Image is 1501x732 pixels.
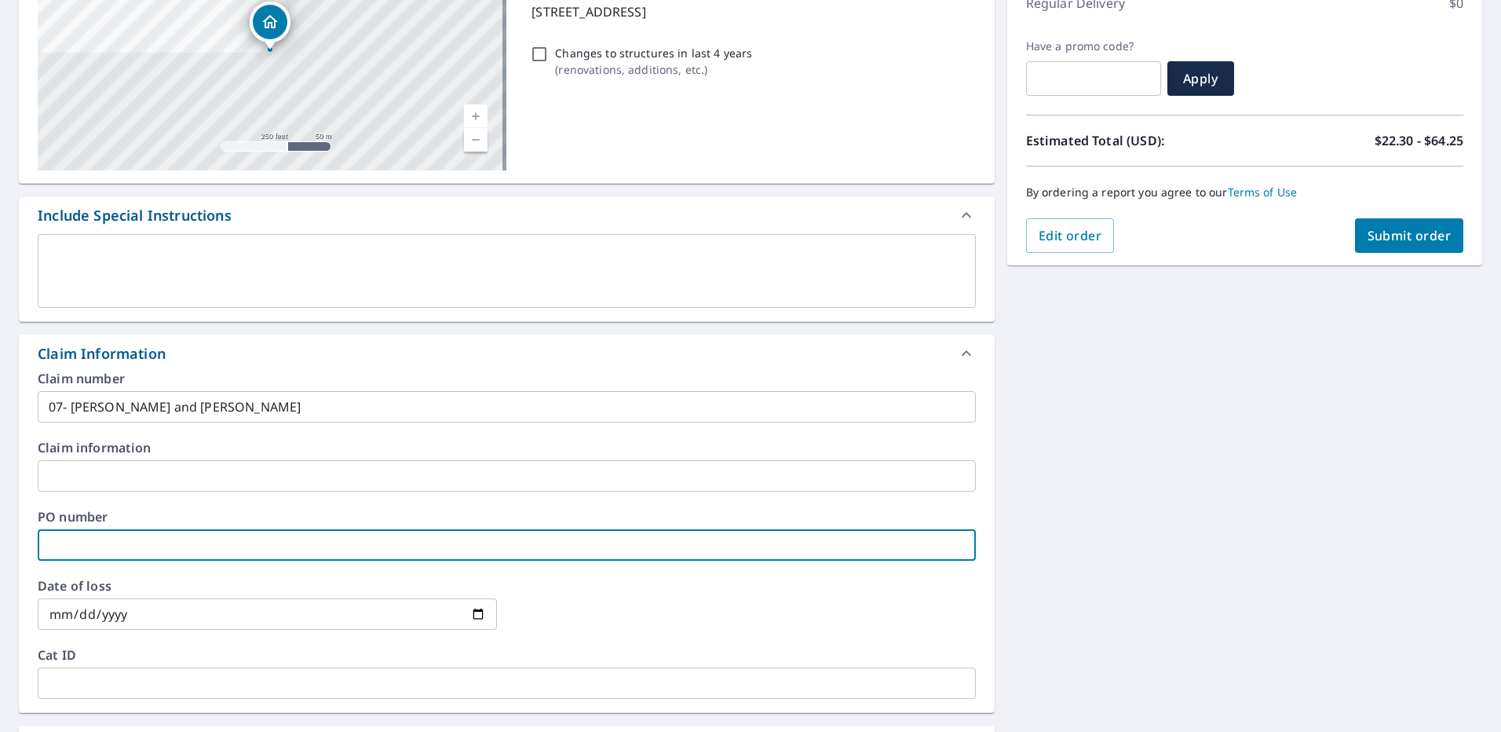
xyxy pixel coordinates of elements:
[531,2,969,21] p: [STREET_ADDRESS]
[1228,185,1298,199] a: Terms of Use
[38,580,497,592] label: Date of loss
[555,45,752,61] p: Changes to structures in last 4 years
[38,441,976,454] label: Claim information
[555,61,752,78] p: ( renovations, additions, etc. )
[464,104,488,128] a: Current Level 17, Zoom In
[1026,39,1161,53] label: Have a promo code?
[1026,131,1245,150] p: Estimated Total (USD):
[1167,61,1234,96] button: Apply
[1026,218,1115,253] button: Edit order
[19,196,995,234] div: Include Special Instructions
[38,511,976,523] label: PO number
[1180,70,1222,87] span: Apply
[38,649,976,661] label: Cat ID
[1039,227,1102,244] span: Edit order
[19,335,995,372] div: Claim Information
[464,128,488,152] a: Current Level 17, Zoom Out
[1355,218,1464,253] button: Submit order
[1368,227,1452,244] span: Submit order
[38,372,976,385] label: Claim number
[250,2,290,50] div: Dropped pin, building 1, Residential property, 11361 River Run Pl Commerce City, CO 80640
[38,205,232,226] div: Include Special Instructions
[1026,185,1463,199] p: By ordering a report you agree to our
[1375,131,1463,150] p: $22.30 - $64.25
[38,343,166,364] div: Claim Information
